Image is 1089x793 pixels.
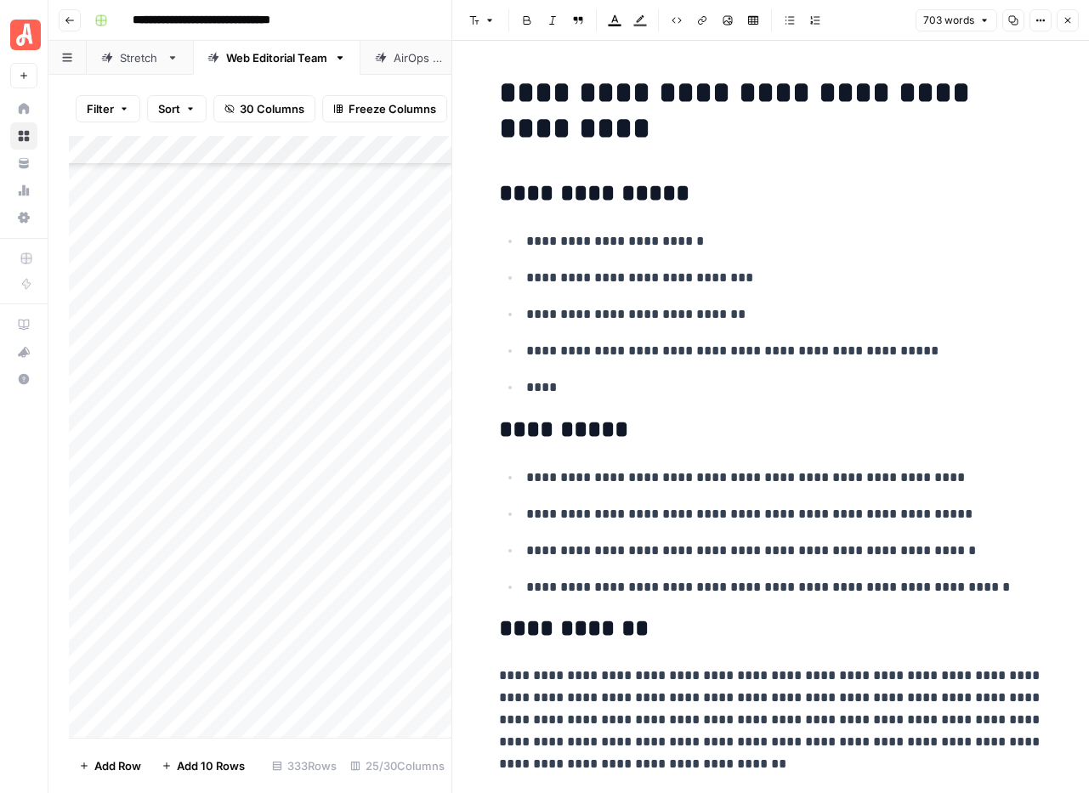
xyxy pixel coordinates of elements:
div: 25/30 Columns [343,752,451,779]
button: Freeze Columns [322,95,447,122]
div: 333 Rows [265,752,343,779]
div: AirOps QA [394,49,447,66]
button: Add 10 Rows [151,752,255,779]
span: 30 Columns [240,100,304,117]
a: Browse [10,122,37,150]
button: Filter [76,95,140,122]
button: Workspace: Angi [10,14,37,56]
a: AirOps QA [360,41,480,75]
button: What's new? [10,338,37,365]
span: 703 words [923,13,974,28]
img: Angi Logo [10,20,41,50]
span: Freeze Columns [349,100,436,117]
span: Add 10 Rows [177,757,245,774]
div: What's new? [11,339,37,365]
a: Web Editorial Team [193,41,360,75]
a: AirOps Academy [10,311,37,338]
button: 703 words [916,9,997,31]
span: Add Row [94,757,141,774]
button: Help + Support [10,365,37,393]
div: Stretch [120,49,160,66]
a: Stretch [87,41,193,75]
a: Your Data [10,150,37,177]
a: Home [10,95,37,122]
a: Settings [10,204,37,231]
span: Filter [87,100,114,117]
button: 30 Columns [213,95,315,122]
span: Sort [158,100,180,117]
div: Web Editorial Team [226,49,327,66]
button: Sort [147,95,207,122]
a: Usage [10,177,37,204]
button: Add Row [69,752,151,779]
